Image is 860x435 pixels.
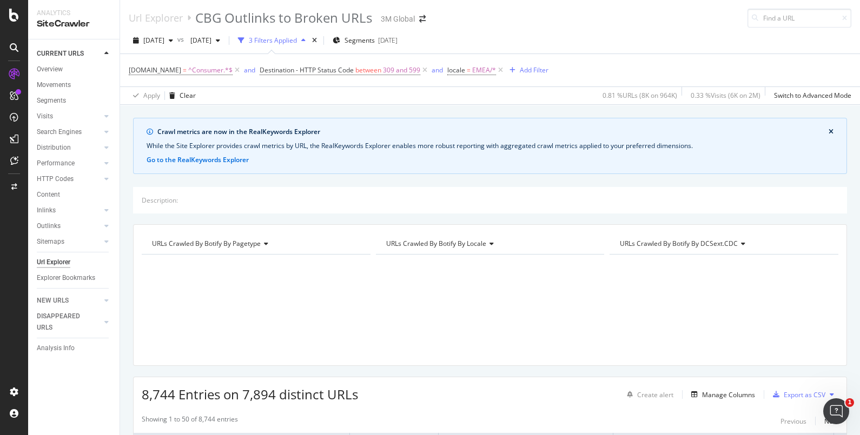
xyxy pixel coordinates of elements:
[328,32,402,49] button: Segments[DATE]
[770,87,851,104] button: Switch to Advanced Mode
[386,239,486,248] span: URLs Crawled By Botify By locale
[37,189,112,200] a: Content
[826,125,836,139] button: close banner
[702,390,755,399] div: Manage Columns
[177,35,186,44] span: vs
[384,235,595,252] h4: URLs Crawled By Botify By locale
[37,343,112,354] a: Analysis Info
[37,272,95,284] div: Explorer Bookmarks
[147,155,249,165] button: Go to the RealKeywords Explorer
[823,398,849,424] iframe: Intercom live chat
[784,390,825,399] div: Export as CSV
[37,48,101,59] a: CURRENT URLS
[37,95,66,106] div: Segments
[180,91,196,100] div: Clear
[623,386,673,403] button: Create alert
[37,95,112,106] a: Segments
[183,65,187,75] span: =
[260,65,354,75] span: Destination - HTTP Status Code
[37,158,75,169] div: Performance
[143,36,164,45] span: 2025 Oct. 5th
[129,87,160,104] button: Apply
[37,220,101,232] a: Outlinks
[37,173,101,185] a: HTTP Codes
[37,111,53,122] div: Visits
[845,398,854,407] span: 1
[310,35,319,46] div: times
[37,189,60,200] div: Content
[186,36,211,45] span: 2025 Jul. 27th
[383,63,420,78] span: 309 and 599
[165,87,196,104] button: Clear
[142,196,178,205] div: Description:
[37,205,101,216] a: Inlinks
[687,388,755,401] button: Manage Columns
[691,91,760,100] div: 0.33 % Visits ( 6K on 2M )
[37,257,112,268] a: Url Explorer
[37,111,101,122] a: Visits
[37,295,69,306] div: NEW URLS
[37,220,61,232] div: Outlinks
[637,390,673,399] div: Create alert
[129,32,177,49] button: [DATE]
[37,126,101,138] a: Search Engines
[37,48,84,59] div: CURRENT URLS
[129,65,181,75] span: [DOMAIN_NAME]
[620,239,738,248] span: URLs Crawled By Botify By DCSext.CDC
[769,386,825,403] button: Export as CSV
[780,417,806,426] div: Previous
[37,79,112,91] a: Movements
[447,65,465,75] span: locale
[472,63,496,78] span: EMEA/*
[147,141,833,151] div: While the Site Explorer provides crawl metrics by URL, the RealKeywords Explorer enables more rob...
[505,64,548,77] button: Add Filter
[37,272,112,284] a: Explorer Bookmarks
[432,65,443,75] button: and
[37,311,101,333] a: DISAPPEARED URLS
[37,311,91,333] div: DISAPPEARED URLS
[780,414,806,427] button: Previous
[603,91,677,100] div: 0.81 % URLs ( 8K on 964K )
[143,91,160,100] div: Apply
[37,142,101,153] a: Distribution
[37,173,74,185] div: HTTP Codes
[37,142,71,153] div: Distribution
[37,18,111,30] div: SiteCrawler
[378,36,398,45] div: [DATE]
[37,205,56,216] div: Inlinks
[37,343,75,354] div: Analysis Info
[152,239,261,248] span: URLs Crawled By Botify By pagetype
[345,36,375,45] span: Segments
[142,414,238,427] div: Showing 1 to 50 of 8,744 entries
[774,91,851,100] div: Switch to Advanced Mode
[381,14,415,24] div: 3M Global
[234,32,310,49] button: 3 Filters Applied
[618,235,829,252] h4: URLs Crawled By Botify By DCSext.CDC
[150,235,361,252] h4: URLs Crawled By Botify By pagetype
[157,127,829,137] div: Crawl metrics are now in the RealKeywords Explorer
[129,12,183,24] a: Url Explorer
[419,15,426,23] div: arrow-right-arrow-left
[37,236,64,247] div: Sitemaps
[37,9,111,18] div: Analytics
[37,64,112,75] a: Overview
[355,65,381,75] span: between
[244,65,255,75] button: and
[37,236,101,247] a: Sitemaps
[249,36,297,45] div: 3 Filters Applied
[188,63,233,78] span: ^Consumer.*$
[37,257,70,268] div: Url Explorer
[37,158,101,169] a: Performance
[467,65,471,75] span: =
[37,79,71,91] div: Movements
[520,65,548,75] div: Add Filter
[133,118,847,174] div: info banner
[195,9,372,27] div: CBG Outlinks to Broken URLs
[142,385,358,403] span: 8,744 Entries on 7,894 distinct URLs
[186,32,224,49] button: [DATE]
[747,9,851,28] input: Find a URL
[37,126,82,138] div: Search Engines
[37,64,63,75] div: Overview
